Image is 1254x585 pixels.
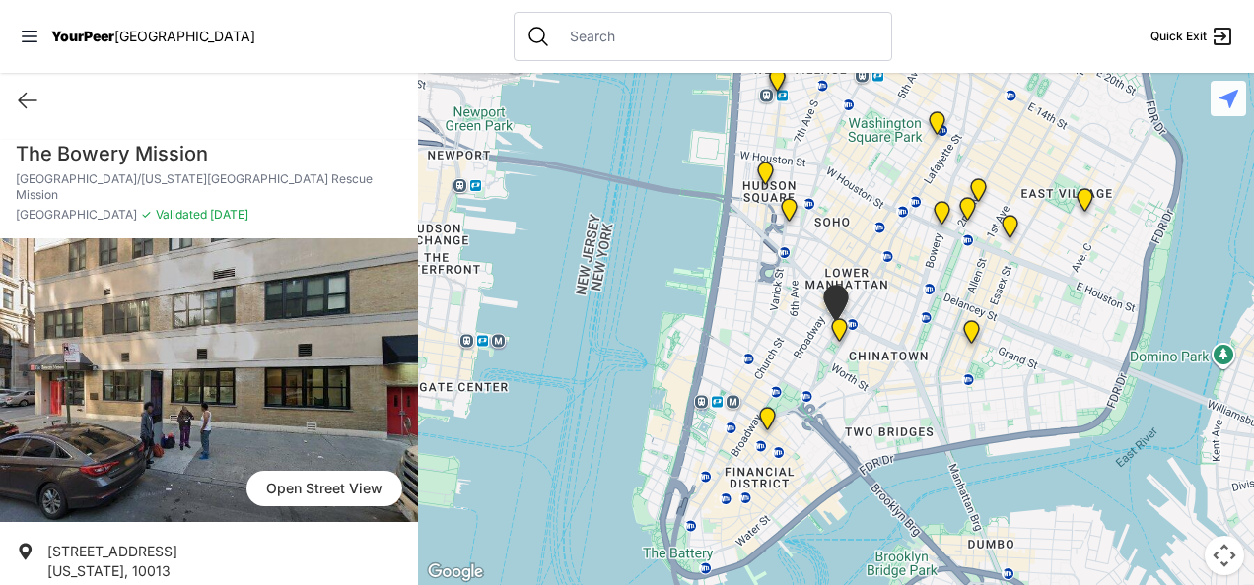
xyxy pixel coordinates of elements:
[47,543,177,559] span: [STREET_ADDRESS]
[1150,29,1207,44] span: Quick Exit
[423,559,488,585] img: Google
[917,103,957,151] div: Harvey Milk High School
[16,171,402,203] p: [GEOGRAPHIC_DATA]/[US_STATE][GEOGRAPHIC_DATA] Rescue Mission
[16,207,137,223] span: [GEOGRAPHIC_DATA]
[757,60,798,107] div: Greenwich Village
[1205,536,1244,575] button: Map camera controls
[141,207,152,223] span: ✓
[769,190,809,237] div: Main Location, SoHo, DYCD Youth Drop-in Center
[51,31,255,42] a: YourPeer[GEOGRAPHIC_DATA]
[1065,180,1105,227] div: Manhattan
[207,207,248,222] span: [DATE]
[423,559,488,585] a: Open this area in Google Maps (opens a new window)
[990,207,1030,254] div: University Community Social Services (UCSS)
[114,28,255,44] span: [GEOGRAPHIC_DATA]
[811,277,861,337] div: Tribeca Campus/New York City Rescue Mission
[958,170,999,218] div: Maryhouse
[51,28,114,44] span: YourPeer
[124,562,128,579] span: ,
[947,189,988,236] div: St. Joseph House
[246,471,402,506] a: Open Street View
[156,207,207,222] span: Validated
[558,27,879,46] input: Search
[819,310,860,357] div: Manhattan Criminal Court
[132,562,171,579] span: 10013
[47,562,124,579] span: [US_STATE]
[1150,25,1234,48] a: Quick Exit
[747,399,788,446] div: Main Office
[951,312,992,359] div: Lower East Side Youth Drop-in Center. Yellow doors with grey buzzer on the right
[16,140,402,167] h1: The Bowery Mission
[922,193,962,240] div: Bowery Campus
